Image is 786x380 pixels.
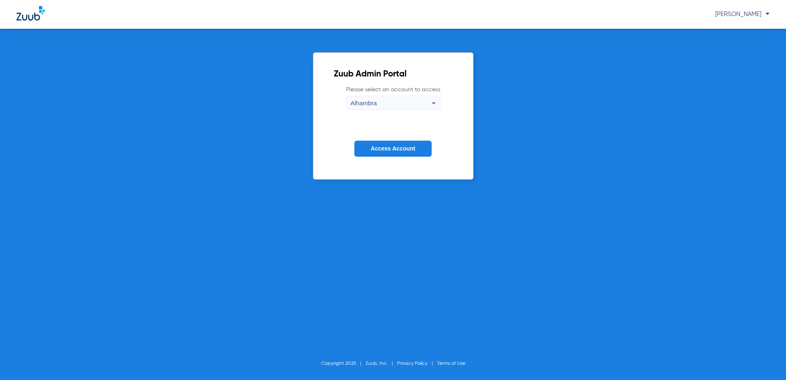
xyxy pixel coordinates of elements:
span: [PERSON_NAME] [715,11,770,17]
button: Access Account [354,141,432,157]
li: Copyright 2025 [321,359,365,368]
li: Zuub, Inc. [365,359,397,368]
a: Privacy Policy [397,361,428,366]
a: Terms of Use [437,361,465,366]
h2: Zuub Admin Portal [334,70,453,79]
label: Please select an account to access [346,86,440,110]
span: Access Account [371,145,415,152]
img: Zuub Logo [16,6,45,21]
span: Alhambra [351,100,377,107]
